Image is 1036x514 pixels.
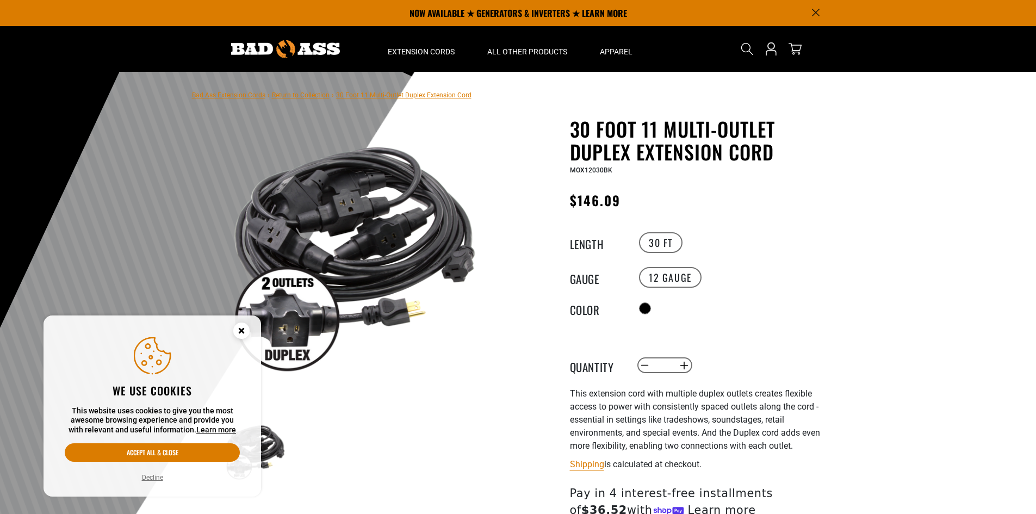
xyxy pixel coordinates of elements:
[739,40,756,58] summary: Search
[196,425,236,434] a: Learn more
[570,358,624,373] label: Quantity
[570,270,624,284] legend: Gauge
[224,120,486,382] img: black
[471,26,584,72] summary: All Other Products
[570,190,621,210] span: $146.09
[584,26,649,72] summary: Apparel
[139,472,166,483] button: Decline
[570,117,836,163] h1: 30 Foot 11 Multi-Outlet Duplex Extension Cord
[639,267,702,288] label: 12 Gauge
[272,91,330,99] a: Return to Collection
[570,388,820,451] span: This extension cord with multiple duplex outlets creates flexible access to power with consistent...
[570,236,624,250] legend: Length
[44,315,261,497] aside: Cookie Consent
[487,47,567,57] span: All Other Products
[65,406,240,435] p: This website uses cookies to give you the most awesome browsing experience and provide you with r...
[192,91,265,99] a: Bad Ass Extension Cords
[268,91,270,99] span: ›
[388,47,455,57] span: Extension Cords
[192,88,472,101] nav: breadcrumbs
[570,166,612,174] span: MOX12030BK
[639,232,683,253] label: 30 FT
[336,91,472,99] span: 30 Foot 11 Multi-Outlet Duplex Extension Cord
[570,301,624,315] legend: Color
[600,47,632,57] span: Apparel
[570,457,836,472] div: is calculated at checkout.
[231,40,340,58] img: Bad Ass Extension Cords
[332,91,334,99] span: ›
[65,383,240,398] h2: We use cookies
[570,459,604,469] a: Shipping
[65,443,240,462] button: Accept all & close
[371,26,471,72] summary: Extension Cords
